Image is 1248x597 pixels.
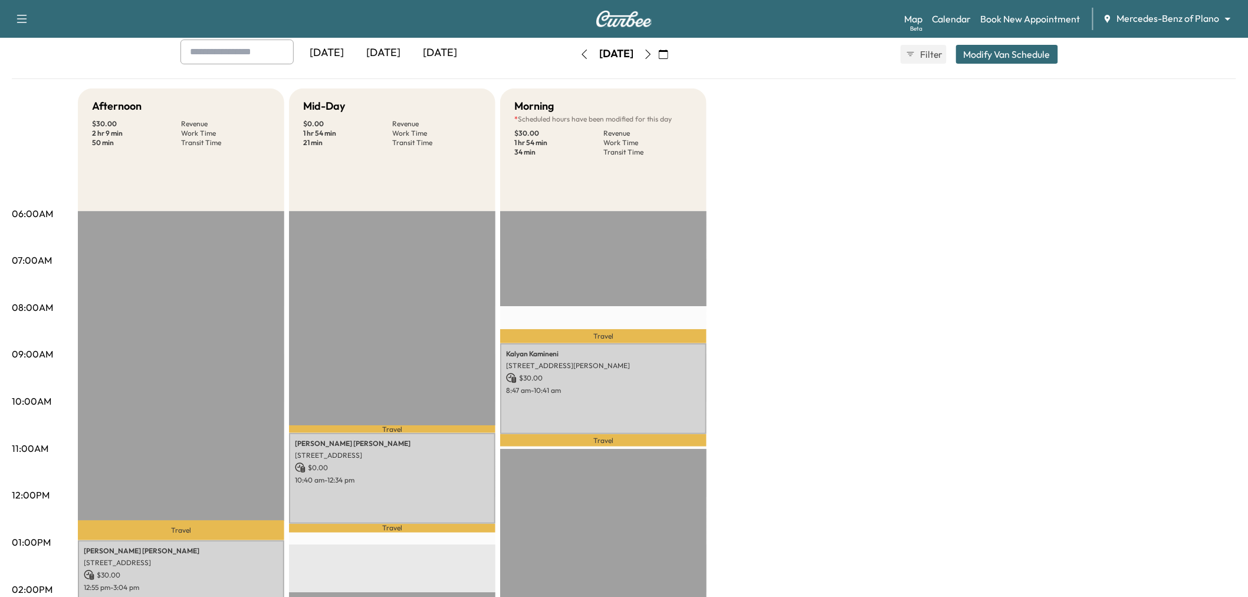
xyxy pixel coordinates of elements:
p: 11:00AM [12,441,48,455]
p: [PERSON_NAME] [PERSON_NAME] [84,546,278,556]
p: 1 hr 54 min [514,138,603,147]
p: 50 min [92,138,181,147]
p: $ 30.00 [92,119,181,129]
p: 02:00PM [12,582,52,596]
div: [DATE] [599,47,633,61]
p: Work Time [392,129,481,138]
p: Travel [289,524,495,533]
img: Curbee Logo [596,11,652,27]
div: Beta [910,24,922,33]
p: $ 30.00 [84,570,278,580]
p: 10:40 am - 12:34 pm [295,475,490,485]
a: Calendar [932,12,971,26]
p: Scheduled hours have been modified for this day [514,114,692,124]
p: 1 hr 54 min [303,129,392,138]
p: Revenue [603,129,692,138]
p: 2 hr 9 min [92,129,181,138]
div: [DATE] [355,40,412,67]
p: Transit Time [181,138,270,147]
p: Revenue [392,119,481,129]
p: 08:00AM [12,300,53,314]
h5: Afternoon [92,98,142,114]
p: [STREET_ADDRESS][PERSON_NAME] [506,361,701,370]
h5: Mid-Day [303,98,345,114]
p: Travel [78,520,284,540]
span: Mercedes-Benz of Plano [1117,12,1220,25]
p: [STREET_ADDRESS] [84,558,278,568]
p: 21 min [303,138,392,147]
p: 10:00AM [12,394,51,408]
p: Travel [500,329,707,343]
p: $ 0.00 [303,119,392,129]
p: [PERSON_NAME] [PERSON_NAME] [295,439,490,448]
p: 09:00AM [12,347,53,361]
p: 06:00AM [12,206,53,221]
p: Travel [289,425,495,433]
p: Travel [500,434,707,447]
h5: Morning [514,98,554,114]
div: [DATE] [298,40,355,67]
p: 12:55 pm - 3:04 pm [84,583,278,592]
div: [DATE] [412,40,468,67]
p: 12:00PM [12,488,50,502]
span: Filter [920,47,941,61]
button: Modify Van Schedule [956,45,1058,64]
button: Filter [901,45,947,64]
p: Kalyan Kamineni [506,349,701,359]
p: Transit Time [392,138,481,147]
p: 34 min [514,147,603,157]
p: 01:00PM [12,535,51,549]
p: $ 30.00 [506,373,701,383]
p: 07:00AM [12,253,52,267]
p: Work Time [603,138,692,147]
p: Transit Time [603,147,692,157]
p: Revenue [181,119,270,129]
p: 8:47 am - 10:41 am [506,386,701,395]
a: Book New Appointment [981,12,1080,26]
p: Work Time [181,129,270,138]
a: MapBeta [904,12,922,26]
p: $ 30.00 [514,129,603,138]
p: $ 0.00 [295,462,490,473]
p: [STREET_ADDRESS] [295,451,490,460]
